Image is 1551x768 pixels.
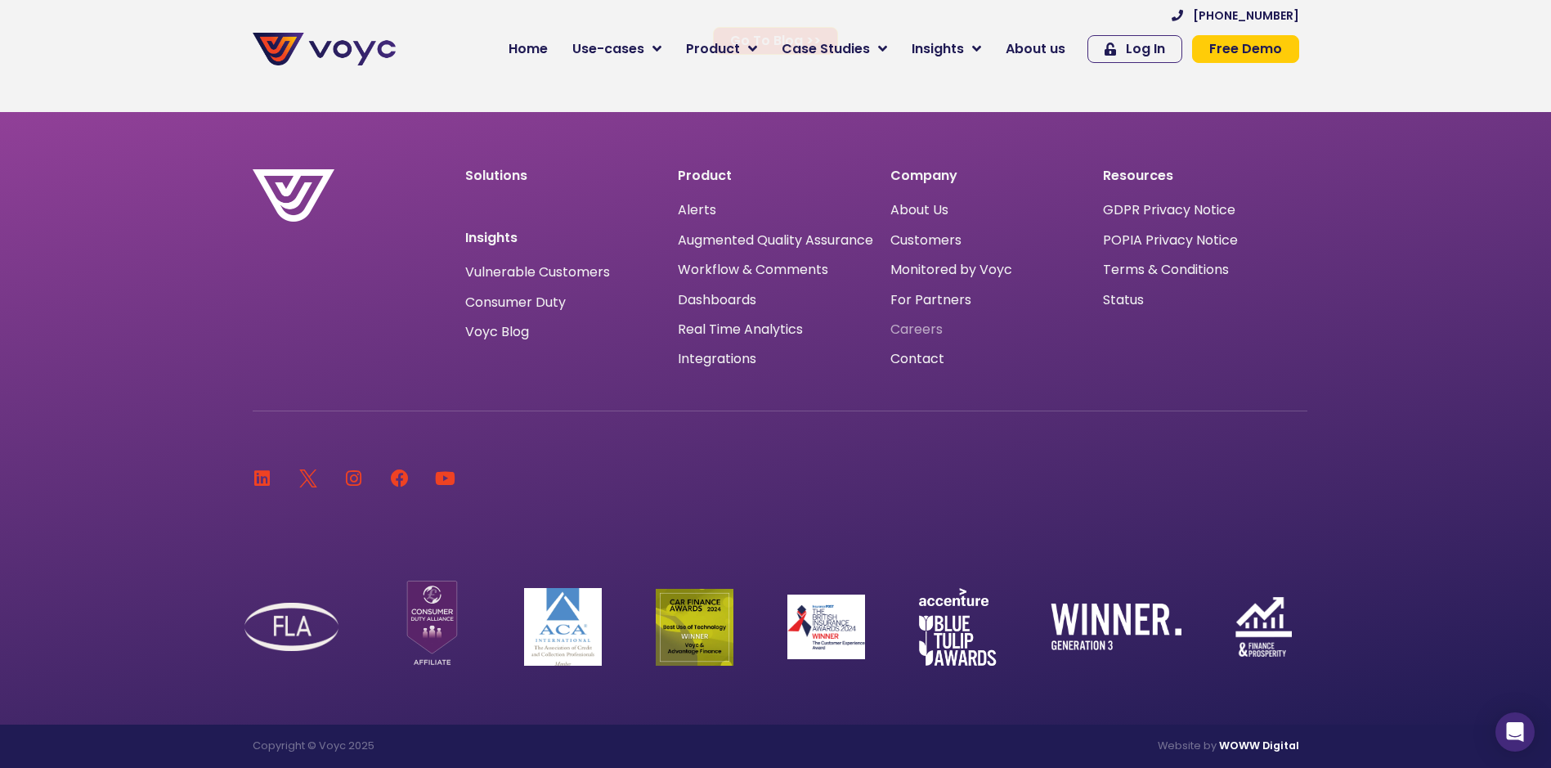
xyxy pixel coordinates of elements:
img: voyc-full-logo [253,33,396,65]
a: [PHONE_NUMBER] [1172,10,1299,21]
a: Log In [1087,35,1182,63]
p: Insights [465,231,661,245]
a: Insights [899,33,993,65]
span: About us [1006,39,1065,59]
p: Resources [1103,169,1299,182]
p: Website by [784,741,1299,752]
a: About us [993,33,1078,65]
div: Open Intercom Messenger [1495,712,1535,752]
a: Privacy Policy [337,340,414,357]
span: Case Studies [782,39,870,59]
a: Augmented Quality Assurance [678,232,873,248]
img: Car Finance Winner logo [656,589,733,666]
span: Log In [1126,43,1165,56]
span: [PHONE_NUMBER] [1193,10,1299,21]
a: Vulnerable Customers [465,266,610,279]
p: Company [890,169,1087,182]
img: winner-generation [1051,604,1181,649]
img: FLA Logo [244,603,338,651]
span: Job title [217,132,272,151]
a: Consumer Duty [465,296,566,309]
span: Free Demo [1209,43,1282,56]
a: WOWW Digital [1219,739,1299,752]
a: Free Demo [1192,35,1299,63]
a: Case Studies [769,33,899,65]
span: Insights [912,39,964,59]
img: accenture-blue-tulip-awards [919,588,997,666]
p: Product [678,169,874,182]
a: Solutions [465,166,527,185]
a: Product [674,33,769,65]
span: Home [509,39,548,59]
p: Copyright © Voyc 2025 [253,741,768,752]
img: finance-and-prosperity [1235,597,1292,657]
span: Phone [217,65,258,84]
a: Home [496,33,560,65]
img: ACA [524,588,602,666]
span: Use-cases [572,39,644,59]
a: Use-cases [560,33,674,65]
span: Product [686,39,740,59]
